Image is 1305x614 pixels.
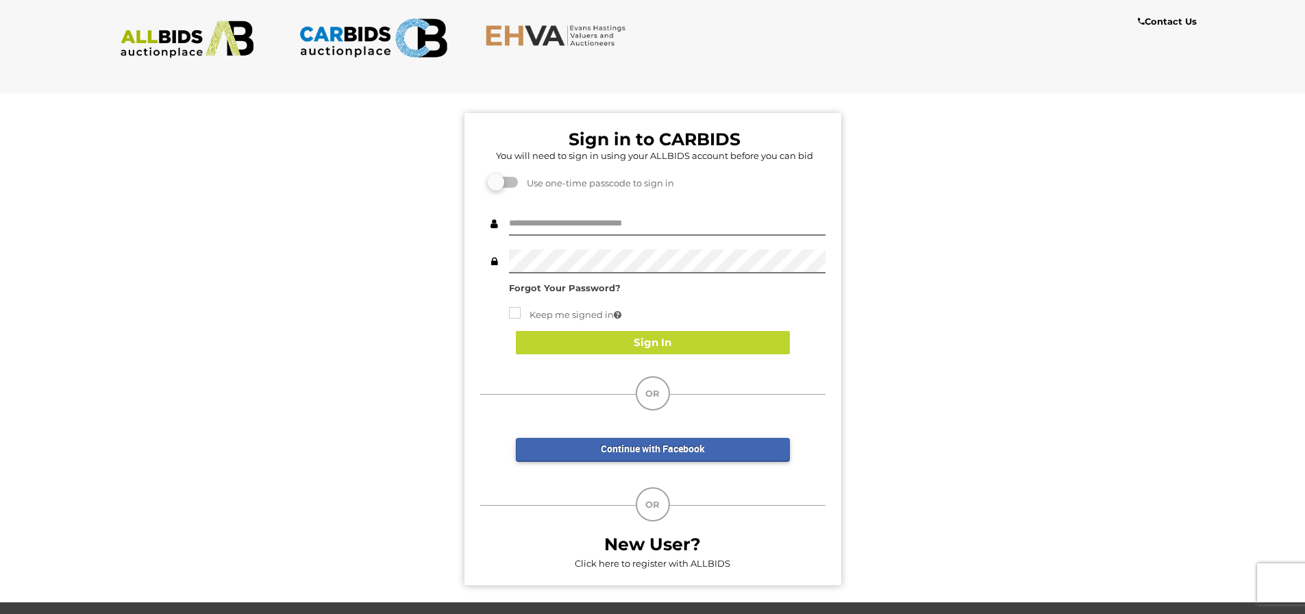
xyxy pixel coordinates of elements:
button: Sign In [516,331,790,355]
label: Keep me signed in [509,307,621,323]
a: Continue with Facebook [516,438,790,462]
a: Contact Us [1138,14,1200,29]
img: CARBIDS.com.au [299,14,447,62]
img: ALLBIDS.com.au [113,21,262,58]
img: EHVA.com.au [485,24,634,47]
div: OR [636,487,670,521]
b: Contact Us [1138,16,1197,27]
a: Forgot Your Password? [509,282,621,293]
div: OR [636,376,670,410]
span: Use one-time passcode to sign in [520,177,674,188]
h5: You will need to sign in using your ALLBIDS account before you can bid [484,151,825,160]
a: Click here to register with ALLBIDS [575,558,730,569]
b: Sign in to CARBIDS [569,129,741,149]
b: New User? [604,534,701,554]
